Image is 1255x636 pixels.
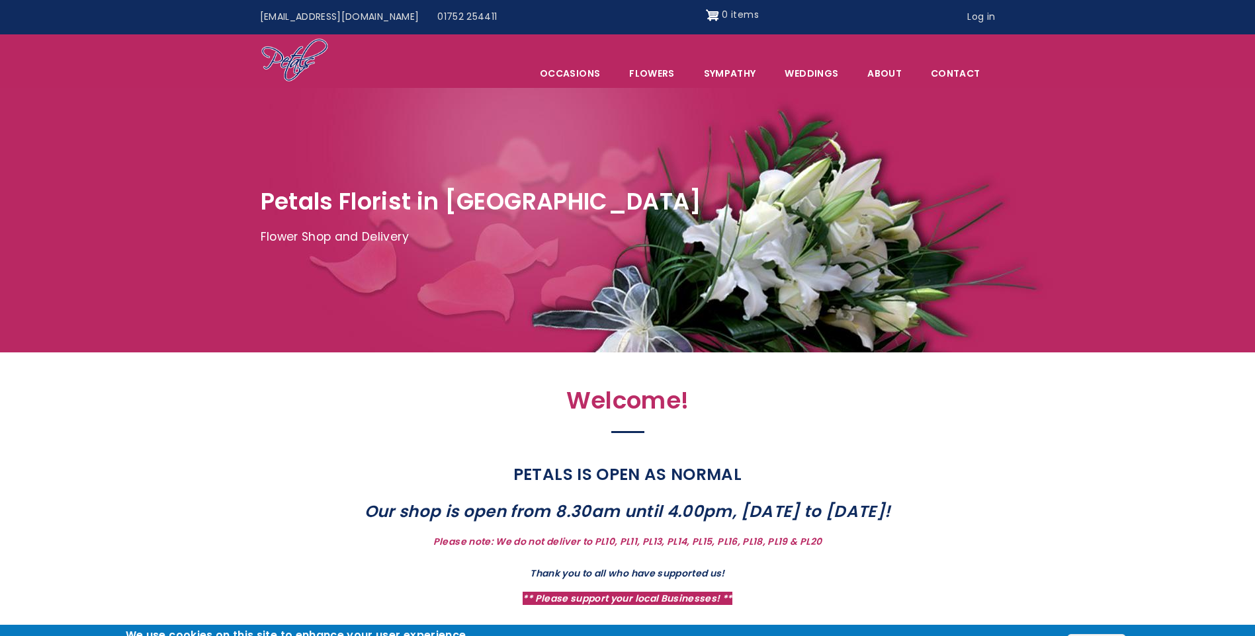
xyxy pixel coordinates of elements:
[706,5,759,26] a: Shopping cart 0 items
[261,185,702,218] span: Petals Florist in [GEOGRAPHIC_DATA]
[365,500,891,523] strong: Our shop is open from 8.30am until 4.00pm, [DATE] to [DATE]!
[615,60,688,87] a: Flowers
[771,60,852,87] span: Weddings
[722,8,758,21] span: 0 items
[523,592,732,605] strong: ** Please support your local Businesses! **
[526,60,614,87] span: Occasions
[917,60,994,87] a: Contact
[530,567,725,580] strong: Thank you to all who have supported us!
[958,5,1004,30] a: Log in
[261,38,329,84] img: Home
[853,60,916,87] a: About
[428,5,506,30] a: 01752 254411
[251,5,429,30] a: [EMAIL_ADDRESS][DOMAIN_NAME]
[261,227,995,247] p: Flower Shop and Delivery
[513,463,742,486] strong: PETALS IS OPEN AS NORMAL
[706,5,719,26] img: Shopping cart
[340,387,916,422] h2: Welcome!
[433,535,822,548] strong: Please note: We do not deliver to PL10, PL11, PL13, PL14, PL15, PL16, PL18, PL19 & PL20
[690,60,770,87] a: Sympathy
